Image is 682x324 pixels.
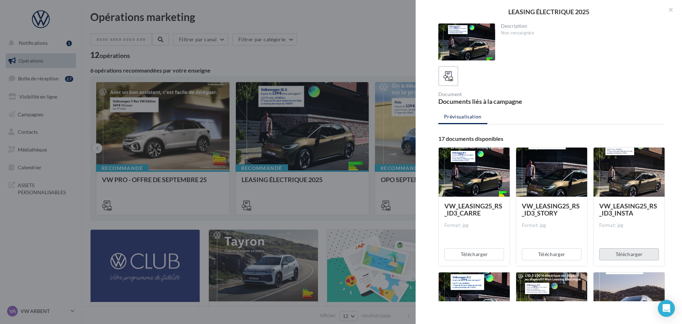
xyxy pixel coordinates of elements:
div: Format: jpg [522,222,581,229]
div: Description [501,23,660,28]
div: Format: jpg [444,222,504,229]
div: Non renseignée [501,30,660,36]
div: Document [438,92,549,97]
div: Open Intercom Messenger [658,300,675,317]
button: Télécharger [444,248,504,260]
div: Documents liés à la campagne [438,98,549,105]
span: VW_LEASING25_RS_ID3_INSTA [599,202,657,217]
div: Format: jpg [599,222,659,229]
div: 17 documents disponibles [438,136,665,142]
div: LEASING ÉLECTRIQUE 2025 [427,9,671,15]
button: Télécharger [599,248,659,260]
span: VW_LEASING25_RS_ID3_CARRE [444,202,502,217]
button: Télécharger [522,248,581,260]
span: VW_LEASING25_RS_ID3_STORY [522,202,580,217]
